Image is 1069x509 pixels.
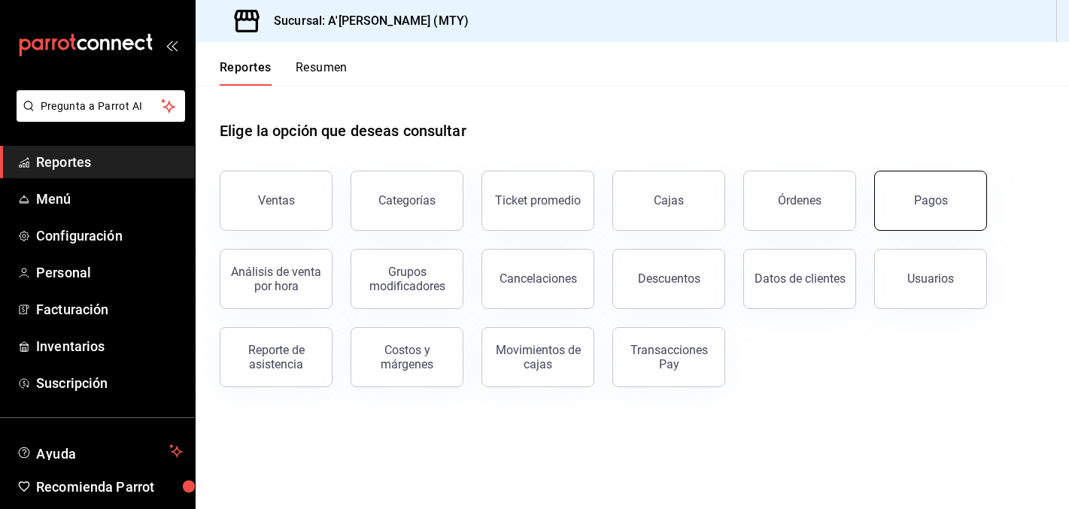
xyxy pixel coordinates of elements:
span: Pregunta a Parrot AI [41,98,162,114]
div: Ticket promedio [495,193,581,208]
div: Usuarios [907,271,954,286]
div: Órdenes [778,193,821,208]
div: navigation tabs [220,60,348,86]
button: Movimientos de cajas [481,327,594,387]
button: Costos y márgenes [351,327,463,387]
span: Suscripción [36,373,183,393]
div: Reporte de asistencia [229,343,323,371]
button: Resumen [296,60,348,86]
button: Ticket promedio [481,171,594,231]
div: Datos de clientes [755,271,846,286]
div: Pagos [914,193,948,208]
button: Pregunta a Parrot AI [17,90,185,122]
button: Datos de clientes [743,249,856,309]
div: Grupos modificadores [360,265,454,293]
div: Categorías [378,193,436,208]
span: Reportes [36,152,183,172]
button: Pagos [874,171,987,231]
button: Órdenes [743,171,856,231]
h3: Sucursal: A'[PERSON_NAME] (MTY) [262,12,469,30]
button: Cancelaciones [481,249,594,309]
button: Reporte de asistencia [220,327,333,387]
div: Cancelaciones [500,271,577,286]
span: Recomienda Parrot [36,477,183,497]
div: Movimientos de cajas [491,343,585,371]
a: Pregunta a Parrot AI [11,109,185,125]
span: Configuración [36,226,183,246]
span: Menú [36,189,183,209]
button: Usuarios [874,249,987,309]
span: Facturación [36,299,183,320]
span: Inventarios [36,336,183,356]
h1: Elige la opción que deseas consultar [220,120,466,142]
button: open_drawer_menu [166,39,178,51]
span: Personal [36,262,183,283]
button: Transacciones Pay [612,327,725,387]
div: Transacciones Pay [622,343,715,371]
div: Análisis de venta por hora [229,265,323,293]
div: Costos y márgenes [360,343,454,371]
button: Ventas [220,171,333,231]
span: Ayuda [36,442,163,460]
button: Reportes [220,60,272,86]
button: Descuentos [612,249,725,309]
div: Cajas [654,193,684,208]
button: Grupos modificadores [351,249,463,309]
button: Categorías [351,171,463,231]
button: Análisis de venta por hora [220,249,333,309]
div: Ventas [258,193,295,208]
div: Descuentos [638,271,700,286]
button: Cajas [612,171,725,231]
